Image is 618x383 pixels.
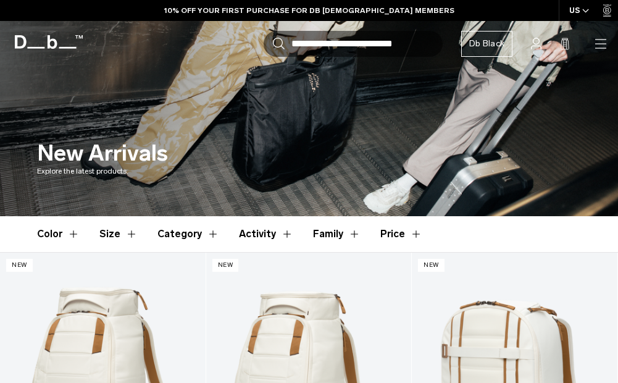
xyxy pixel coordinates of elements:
[37,166,581,177] p: Explore the latest products.
[157,216,219,252] button: Toggle Filter
[239,216,293,252] button: Toggle Filter
[6,259,33,272] p: New
[164,5,454,16] a: 10% OFF YOUR FIRST PURCHASE FOR DB [DEMOGRAPHIC_DATA] MEMBERS
[37,141,168,166] h1: New Arrivals
[380,216,422,252] button: Toggle Price
[99,216,138,252] button: Toggle Filter
[313,216,361,252] button: Toggle Filter
[37,216,80,252] button: Toggle Filter
[461,31,512,57] a: Db Black
[212,259,239,272] p: New
[418,259,445,272] p: New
